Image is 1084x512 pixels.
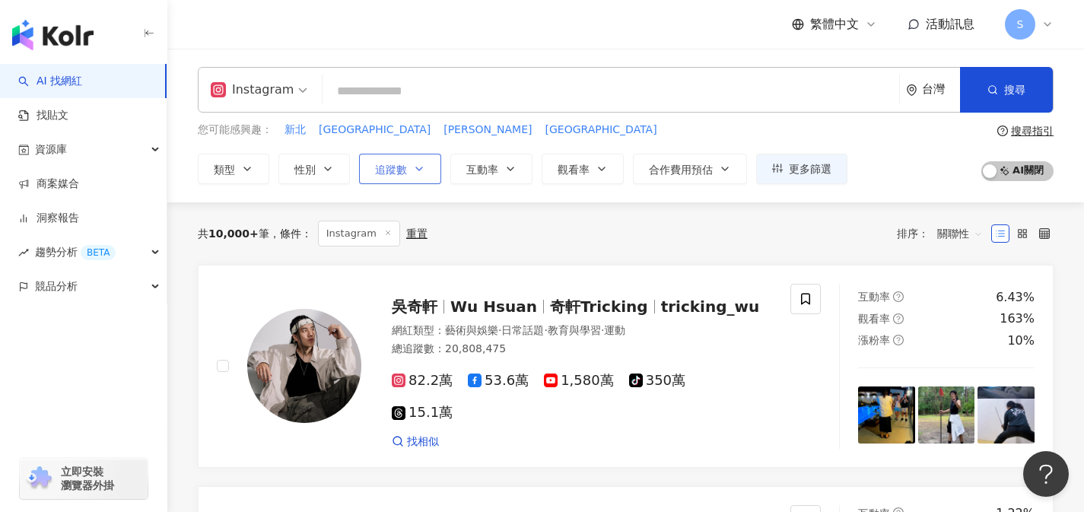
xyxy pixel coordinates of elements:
[978,386,1035,444] img: post-image
[407,434,439,450] span: 找相似
[208,227,259,240] span: 10,000+
[392,297,437,316] span: 吳奇軒
[810,16,859,33] span: 繁體中文
[926,17,974,31] span: 活動訊息
[198,154,269,184] button: 類型
[18,176,79,192] a: 商案媒合
[1000,310,1035,327] div: 163%
[996,289,1035,306] div: 6.43%
[918,386,975,444] img: post-image
[318,122,431,138] button: [GEOGRAPHIC_DATA]
[18,74,82,89] a: searchAI 找網紅
[906,84,917,96] span: environment
[61,465,114,492] span: 立即安裝 瀏覽器外掛
[544,122,657,138] button: [GEOGRAPHIC_DATA]
[468,373,529,389] span: 53.6萬
[269,227,312,240] span: 條件 ：
[858,334,890,346] span: 漲粉率
[450,154,532,184] button: 互動率
[789,163,831,175] span: 更多篩選
[198,122,272,138] span: 您可能感興趣：
[284,122,307,138] button: 新北
[937,221,983,246] span: 關聯性
[544,373,614,389] span: 1,580萬
[601,324,604,336] span: ·
[35,269,78,304] span: 競品分析
[294,164,316,176] span: 性別
[35,132,67,167] span: 資源庫
[633,154,747,184] button: 合作費用預估
[858,291,890,303] span: 互動率
[649,164,713,176] span: 合作費用預估
[285,122,306,138] span: 新北
[445,324,498,336] span: 藝術與娛樂
[558,164,590,176] span: 觀看率
[392,434,439,450] a: 找相似
[1007,332,1035,349] div: 10%
[211,78,294,102] div: Instagram
[893,291,904,302] span: question-circle
[198,265,1054,469] a: KOL Avatar吳奇軒Wu Hsuan奇軒Trickingtricking_wu網紅類型：藝術與娛樂·日常話題·教育與學習·運動總追蹤數：20,808,47582.2萬53.6萬1,580萬...
[466,164,498,176] span: 互動率
[12,20,94,50] img: logo
[858,313,890,325] span: 觀看率
[35,235,116,269] span: 趨勢分析
[18,247,29,258] span: rise
[893,313,904,324] span: question-circle
[544,324,547,336] span: ·
[24,466,54,491] img: chrome extension
[550,297,648,316] span: 奇軒Tricking
[392,405,453,421] span: 15.1萬
[548,324,601,336] span: 教育與學習
[198,227,269,240] div: 共 筆
[318,221,400,246] span: Instagram
[661,297,760,316] span: tricking_wu
[278,154,350,184] button: 性別
[406,227,428,240] div: 重置
[392,342,772,357] div: 總追蹤數 ： 20,808,475
[960,67,1053,113] button: 搜尋
[375,164,407,176] span: 追蹤數
[604,324,625,336] span: 運動
[18,108,68,123] a: 找貼文
[450,297,537,316] span: Wu Hsuan
[1004,84,1025,96] span: 搜尋
[922,83,960,96] div: 台灣
[392,373,453,389] span: 82.2萬
[1017,16,1024,33] span: S
[319,122,431,138] span: [GEOGRAPHIC_DATA]
[392,323,772,339] div: 網紅類型 ：
[1011,125,1054,137] div: 搜尋指引
[81,245,116,260] div: BETA
[545,122,656,138] span: [GEOGRAPHIC_DATA]
[247,309,361,423] img: KOL Avatar
[443,122,532,138] button: [PERSON_NAME]
[359,154,441,184] button: 追蹤數
[756,154,847,184] button: 更多篩選
[214,164,235,176] span: 類型
[542,154,624,184] button: 觀看率
[18,211,79,226] a: 洞察報告
[501,324,544,336] span: 日常話題
[1023,451,1069,497] iframe: Help Scout Beacon - Open
[498,324,501,336] span: ·
[897,221,991,246] div: 排序：
[20,458,148,499] a: chrome extension立即安裝 瀏覽器外掛
[997,126,1008,136] span: question-circle
[858,386,915,444] img: post-image
[629,373,685,389] span: 350萬
[893,335,904,345] span: question-circle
